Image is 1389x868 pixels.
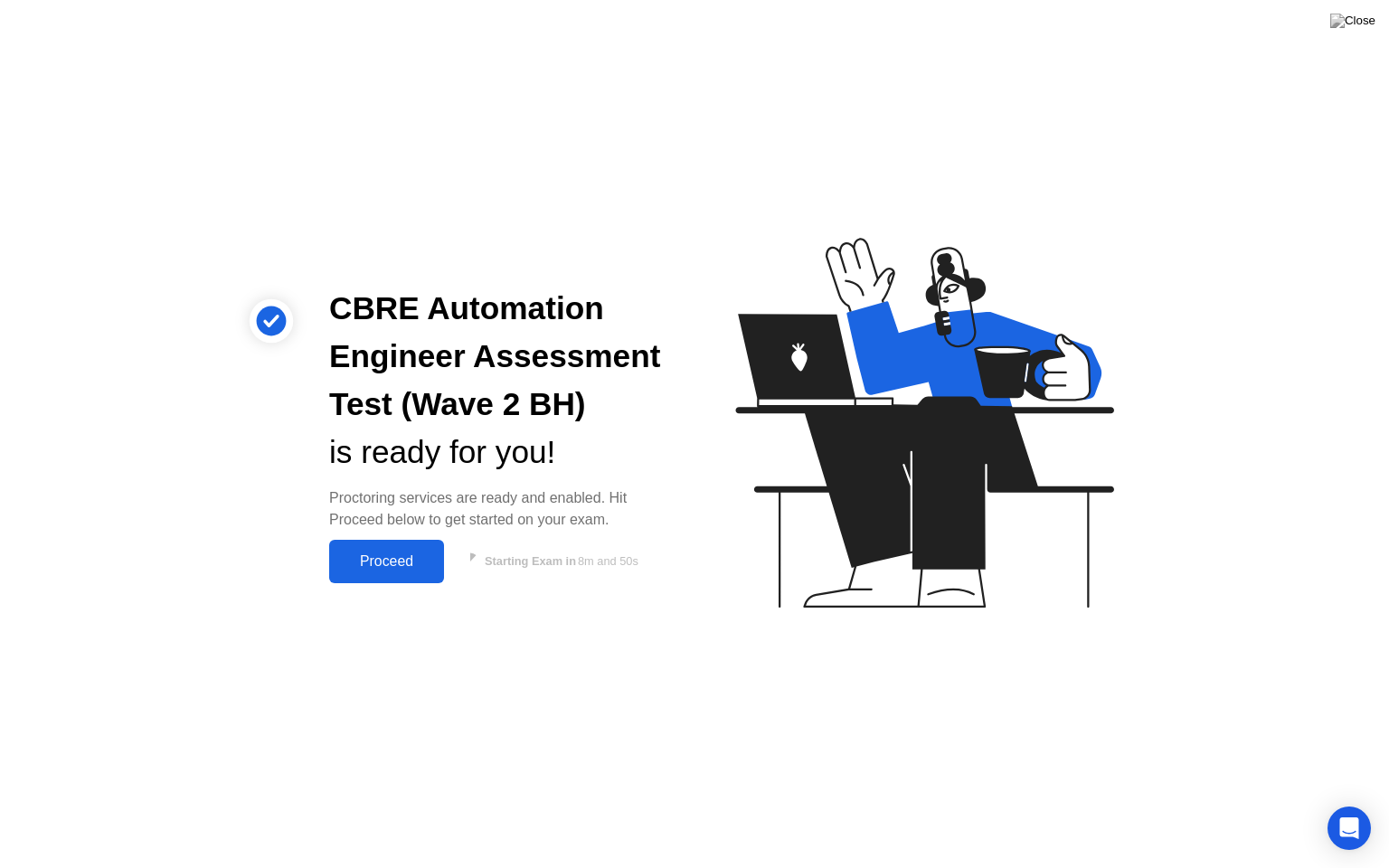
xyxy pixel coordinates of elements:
[329,540,444,583] button: Proceed
[1328,807,1371,850] div: Open Intercom Messenger
[578,554,638,568] span: 8m and 50s
[329,487,666,531] div: Proctoring services are ready and enabled. Hit Proceed below to get started on your exam.
[453,544,666,579] button: Starting Exam in8m and 50s
[329,285,666,428] div: CBRE Automation Engineer Assessment Test (Wave 2 BH)
[1330,14,1375,28] img: Close
[335,553,439,570] div: Proceed
[329,429,666,476] div: is ready for you!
